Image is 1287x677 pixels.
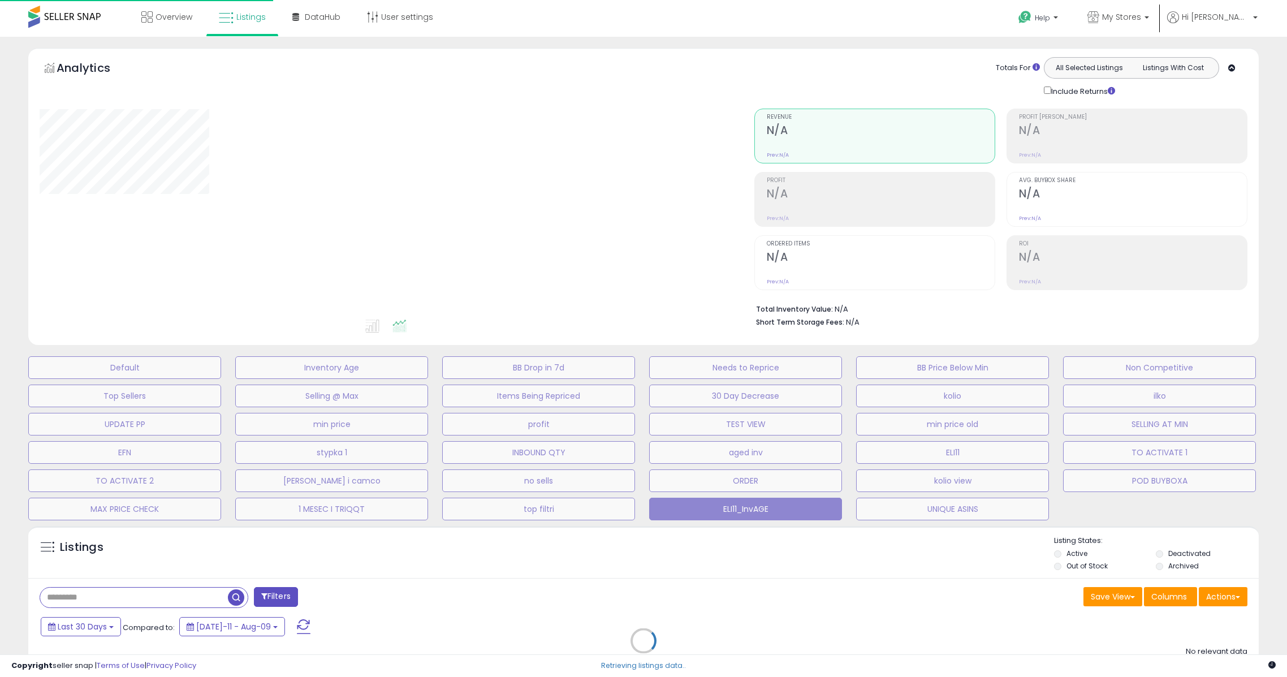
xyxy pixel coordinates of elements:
[156,11,192,23] span: Overview
[28,498,221,520] button: MAX PRICE CHECK
[236,11,266,23] span: Listings
[846,317,860,327] span: N/A
[1019,187,1247,202] h2: N/A
[442,441,635,464] button: INBOUND QTY
[767,241,995,247] span: Ordered Items
[1019,114,1247,120] span: Profit [PERSON_NAME]
[1063,413,1256,435] button: SELLING AT MIN
[767,187,995,202] h2: N/A
[767,278,789,285] small: Prev: N/A
[442,356,635,379] button: BB Drop in 7d
[649,385,842,407] button: 30 Day Decrease
[767,124,995,139] h2: N/A
[1019,251,1247,266] h2: N/A
[996,63,1040,74] div: Totals For
[856,385,1049,407] button: kolio
[767,178,995,184] span: Profit
[1019,124,1247,139] h2: N/A
[856,413,1049,435] button: min price old
[856,441,1049,464] button: ELI11
[1019,241,1247,247] span: ROI
[1063,356,1256,379] button: Non Competitive
[1167,11,1258,37] a: Hi [PERSON_NAME]
[856,498,1049,520] button: UNIQUE ASINS
[1019,178,1247,184] span: Avg. Buybox Share
[756,301,1240,315] li: N/A
[235,469,428,492] button: [PERSON_NAME] i camco
[235,441,428,464] button: stypka 1
[1019,215,1041,222] small: Prev: N/A
[1035,84,1129,97] div: Include Returns
[442,498,635,520] button: top filtri
[1035,13,1050,23] span: Help
[11,661,196,671] div: seller snap | |
[1047,61,1131,75] button: All Selected Listings
[756,317,844,327] b: Short Term Storage Fees:
[1182,11,1250,23] span: Hi [PERSON_NAME]
[28,413,221,435] button: UPDATE PP
[442,385,635,407] button: Items Being Repriced
[649,356,842,379] button: Needs to Reprice
[767,152,789,158] small: Prev: N/A
[1063,441,1256,464] button: TO ACTIVATE 1
[649,469,842,492] button: ORDER
[649,413,842,435] button: TEST VIEW
[649,498,842,520] button: ELI11_InvAGE
[1019,152,1041,158] small: Prev: N/A
[235,356,428,379] button: Inventory Age
[1018,10,1032,24] i: Get Help
[1131,61,1215,75] button: Listings With Cost
[1102,11,1141,23] span: My Stores
[305,11,340,23] span: DataHub
[1063,469,1256,492] button: POD BUYBOXA
[1019,278,1041,285] small: Prev: N/A
[756,304,833,314] b: Total Inventory Value:
[28,469,221,492] button: TO ACTIVATE 2
[28,356,221,379] button: Default
[28,441,221,464] button: EFN
[235,498,428,520] button: 1 MESEC I TRIQQT
[57,60,132,79] h5: Analytics
[856,356,1049,379] button: BB Price Below Min
[442,413,635,435] button: profit
[1063,385,1256,407] button: ilko
[767,114,995,120] span: Revenue
[767,251,995,266] h2: N/A
[856,469,1049,492] button: kolio view
[28,385,221,407] button: Top Sellers
[767,215,789,222] small: Prev: N/A
[442,469,635,492] button: no sells
[649,441,842,464] button: aged inv
[601,661,686,671] div: Retrieving listings data..
[235,385,428,407] button: Selling @ Max
[11,660,53,671] strong: Copyright
[235,413,428,435] button: min price
[1009,2,1069,37] a: Help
